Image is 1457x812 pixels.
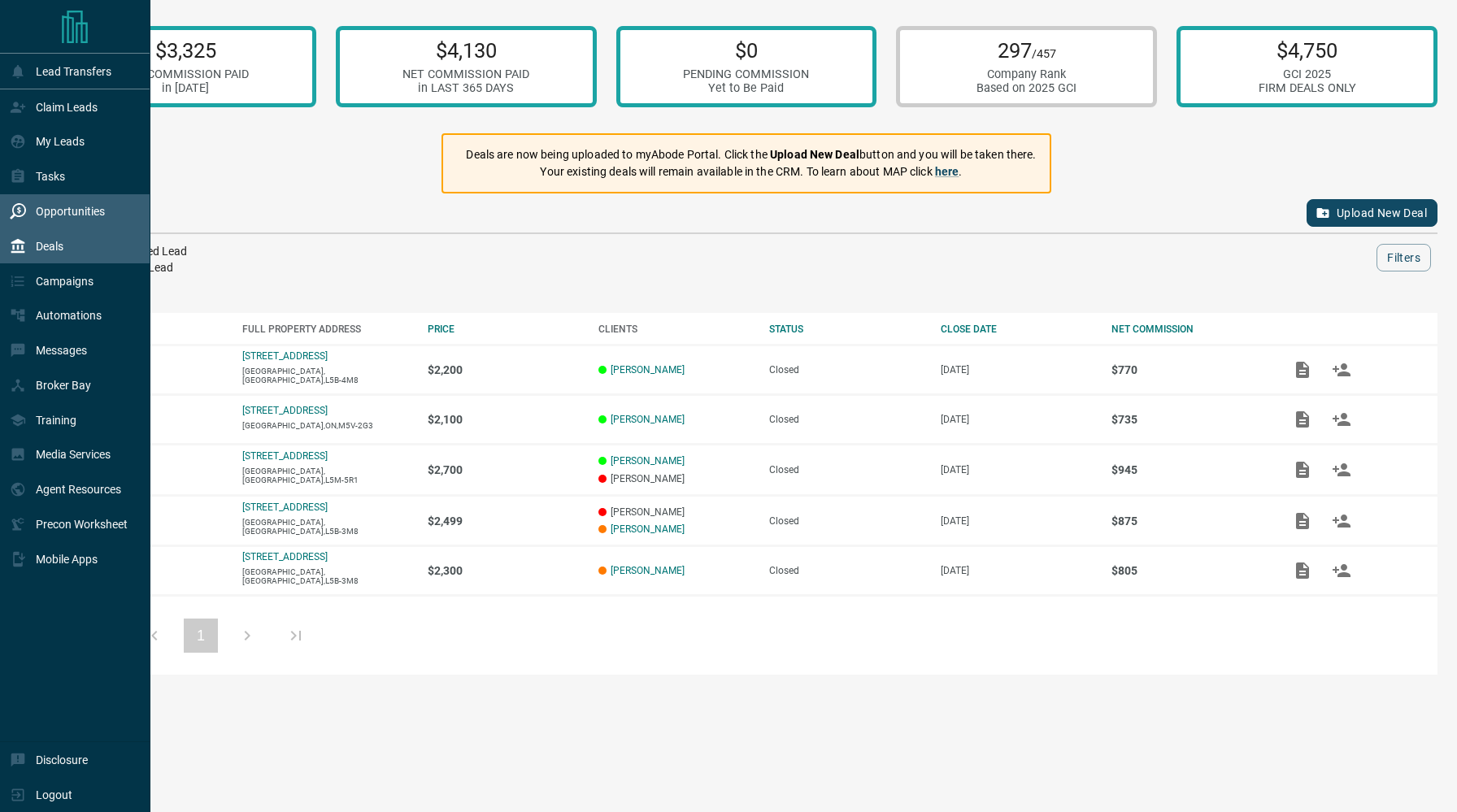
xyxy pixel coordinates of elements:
div: GCI 2025 [1259,67,1356,81]
div: Closed [769,464,924,475]
p: $805 [1111,564,1266,577]
span: Match Clients [1322,463,1361,475]
div: in [DATE] [122,81,249,95]
div: Closed [769,515,924,527]
span: Add / View Documents [1283,363,1322,375]
p: $735 [1111,413,1266,426]
p: [PERSON_NAME] [598,506,753,518]
div: PENDING COMMISSION [683,67,809,81]
div: in LAST 365 DAYS [402,81,529,95]
p: [GEOGRAPHIC_DATA],[GEOGRAPHIC_DATA],L5B-4M8 [242,367,411,384]
div: CLOSE DATE [941,323,1095,335]
p: [GEOGRAPHIC_DATA],[GEOGRAPHIC_DATA],L5B-3M8 [242,567,411,585]
p: 297 [976,38,1076,63]
a: [PERSON_NAME] [611,523,685,535]
span: Match Clients [1322,515,1361,526]
div: STATUS [769,323,924,335]
p: $875 [1111,515,1266,528]
a: [PERSON_NAME] [611,455,685,467]
a: [PERSON_NAME] [611,565,685,576]
a: [PERSON_NAME] [611,414,685,425]
p: $0 [683,38,809,63]
span: Add / View Documents [1283,413,1322,424]
div: NET COMMISSION PAID [122,67,249,81]
span: Add / View Documents [1283,515,1322,526]
a: [STREET_ADDRESS] [242,405,328,416]
p: [DATE] [941,565,1095,576]
p: $2,300 [428,564,582,577]
span: /457 [1032,47,1056,61]
p: [DATE] [941,464,1095,475]
p: [PERSON_NAME] [598,473,753,484]
span: Add / View Documents [1283,463,1322,475]
p: $2,700 [428,463,582,476]
p: [GEOGRAPHIC_DATA],ON,M5V-2G3 [242,421,411,430]
strong: Upload New Deal [770,148,859,161]
div: CLIENTS [598,323,753,335]
p: Deals are now being uploaded to myAbode Portal. Click the button and you will be taken there. [466,146,1036,163]
p: [DATE] [941,414,1095,425]
span: Match Clients [1322,565,1361,576]
div: Closed [769,565,924,576]
p: [GEOGRAPHIC_DATA],[GEOGRAPHIC_DATA],L5B-3M8 [242,518,411,536]
a: [STREET_ADDRESS] [242,502,328,513]
p: $2,200 [428,363,582,376]
a: here [935,165,959,178]
div: Based on 2025 GCI [976,81,1076,95]
p: $4,750 [1259,38,1356,63]
button: Upload New Deal [1307,199,1437,227]
span: Add / View Documents [1283,565,1322,576]
p: $3,325 [122,38,249,63]
a: [STREET_ADDRESS] [242,551,328,562]
div: NET COMMISSION PAID [402,67,529,81]
button: 1 [184,619,218,653]
div: Company Rank [976,67,1076,81]
div: PRICE [428,323,582,335]
p: $945 [1111,463,1266,476]
p: [GEOGRAPHIC_DATA],[GEOGRAPHIC_DATA],L5M-5R1 [242,467,411,484]
div: FIRM DEALS ONLY [1259,81,1356,95]
p: [DATE] [941,515,1095,527]
p: $2,100 [428,413,582,426]
p: $4,130 [402,38,529,63]
span: Match Clients [1322,413,1361,424]
button: Filters [1377,244,1431,271]
p: Your existing deals will remain available in the CRM. To learn about MAP click . [466,163,1036,180]
span: Match Clients [1322,363,1361,375]
div: FULL PROPERTY ADDRESS [242,323,411,335]
a: [PERSON_NAME] [611,364,685,376]
p: [DATE] [941,364,1095,376]
div: Yet to Be Paid [683,81,809,95]
a: [STREET_ADDRESS] [242,450,328,462]
div: Closed [769,414,924,425]
div: NET COMMISSION [1111,323,1266,335]
p: $770 [1111,363,1266,376]
a: [STREET_ADDRESS] [242,350,328,362]
p: $2,499 [428,515,582,528]
div: Closed [769,364,924,376]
